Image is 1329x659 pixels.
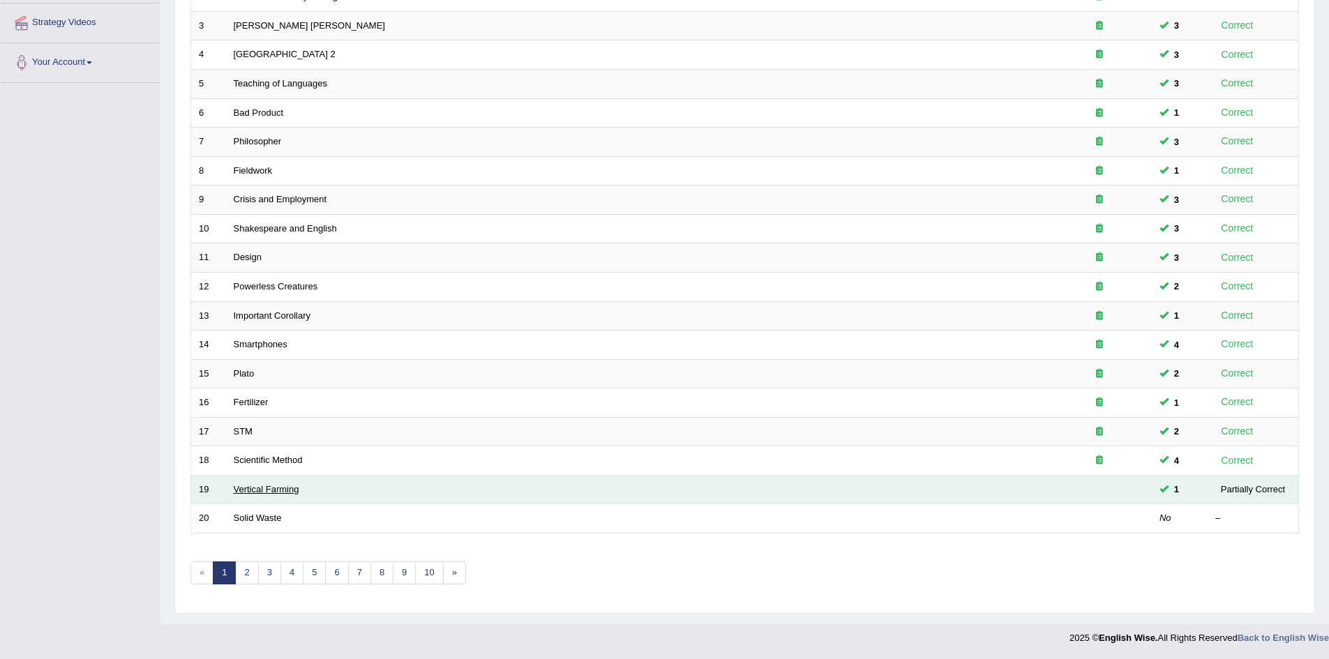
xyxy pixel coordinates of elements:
[1215,220,1259,236] div: Correct
[1055,251,1144,264] div: Exam occurring question
[191,359,226,388] td: 15
[191,98,226,128] td: 6
[235,561,258,584] a: 2
[234,310,311,321] a: Important Corollary
[1055,107,1144,120] div: Exam occurring question
[1055,396,1144,409] div: Exam occurring question
[1169,395,1185,410] span: You can still take this question
[234,484,299,494] a: Vertical Farming
[191,301,226,331] td: 13
[191,70,226,99] td: 5
[1055,222,1144,236] div: Exam occurring question
[1055,368,1144,381] div: Exam occurring question
[1215,250,1259,266] div: Correct
[1055,48,1144,61] div: Exam occurring question
[234,339,287,349] a: Smartphones
[1055,165,1144,178] div: Exam occurring question
[191,417,226,446] td: 17
[191,331,226,360] td: 14
[191,11,226,40] td: 3
[1055,280,1144,294] div: Exam occurring question
[1,3,160,38] a: Strategy Videos
[234,49,336,59] a: [GEOGRAPHIC_DATA] 2
[234,368,255,379] a: Plato
[1069,624,1329,644] div: 2025 © All Rights Reserved
[1215,47,1259,63] div: Correct
[1169,308,1185,323] span: You can still take this question
[348,561,371,584] a: 7
[1215,105,1259,121] div: Correct
[213,561,236,584] a: 1
[234,78,327,89] a: Teaching of Languages
[258,561,281,584] a: 3
[1055,310,1144,323] div: Exam occurring question
[303,561,326,584] a: 5
[234,397,269,407] a: Fertilizer
[1055,454,1144,467] div: Exam occurring question
[1169,338,1185,352] span: You can still take this question
[1169,163,1185,178] span: You can still take this question
[1055,338,1144,351] div: Exam occurring question
[1169,18,1185,33] span: You can still take this question
[1169,250,1185,265] span: You can still take this question
[1215,512,1291,525] div: –
[1215,308,1259,324] div: Correct
[1169,482,1185,497] span: You can still take this question
[234,136,282,146] a: Philosopher
[191,214,226,243] td: 10
[1215,423,1259,439] div: Correct
[1159,513,1171,523] em: No
[234,426,253,437] a: STM
[191,128,226,157] td: 7
[234,455,303,465] a: Scientific Method
[191,185,226,215] td: 9
[1169,279,1185,294] span: You can still take this question
[1055,20,1144,33] div: Exam occurring question
[1169,76,1185,91] span: You can still take this question
[191,156,226,185] td: 8
[191,446,226,476] td: 18
[1215,394,1259,410] div: Correct
[1215,162,1259,179] div: Correct
[191,504,226,533] td: 20
[370,561,393,584] a: 8
[1169,424,1185,439] span: You can still take this question
[1169,221,1185,236] span: You can still take this question
[1215,336,1259,352] div: Correct
[234,20,385,31] a: [PERSON_NAME] [PERSON_NAME]
[1215,191,1259,207] div: Correct
[1169,47,1185,62] span: You can still take this question
[1215,482,1291,497] div: Partially Correct
[1055,135,1144,149] div: Exam occurring question
[191,243,226,273] td: 11
[1,43,160,78] a: Your Account
[191,272,226,301] td: 12
[1055,425,1144,439] div: Exam occurring question
[1099,633,1157,643] strong: English Wise.
[1169,453,1185,468] span: You can still take this question
[234,281,318,291] a: Powerless Creatures
[234,165,273,176] a: Fieldwork
[1055,193,1144,206] div: Exam occurring question
[1215,75,1259,91] div: Correct
[393,561,416,584] a: 9
[191,40,226,70] td: 4
[234,252,262,262] a: Design
[234,194,327,204] a: Crisis and Employment
[1169,192,1185,207] span: You can still take this question
[191,475,226,504] td: 19
[415,561,443,584] a: 10
[234,223,337,234] a: Shakespeare and English
[1215,453,1259,469] div: Correct
[1238,633,1329,643] a: Back to English Wise
[190,561,213,584] span: «
[234,513,282,523] a: Solid Waste
[1215,278,1259,294] div: Correct
[1215,17,1259,33] div: Correct
[1169,105,1185,120] span: You can still take this question
[1169,135,1185,149] span: You can still take this question
[1215,133,1259,149] div: Correct
[234,107,284,118] a: Bad Product
[325,561,348,584] a: 6
[1169,366,1185,381] span: You can still take this question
